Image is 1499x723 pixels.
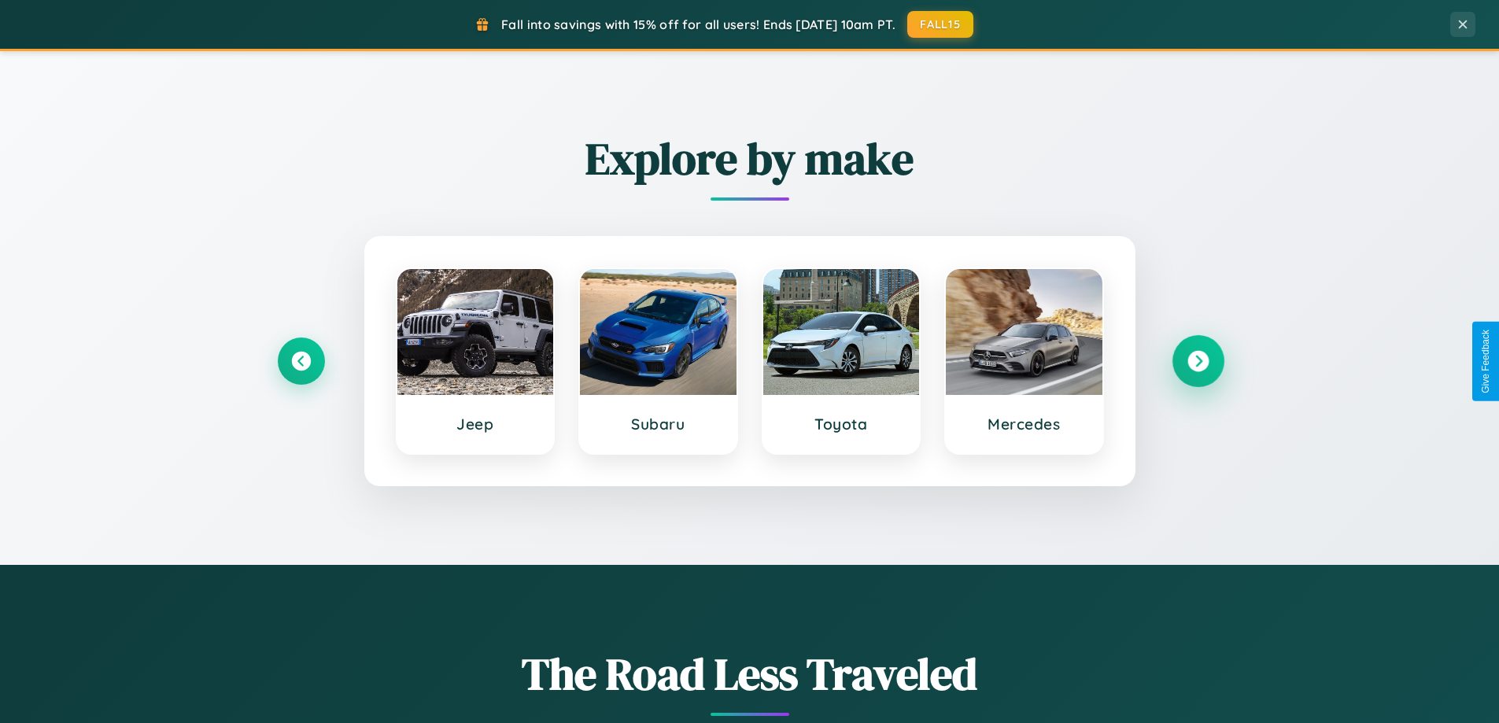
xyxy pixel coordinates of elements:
[596,415,721,433] h3: Subaru
[779,415,904,433] h3: Toyota
[413,415,538,433] h3: Jeep
[501,17,895,32] span: Fall into savings with 15% off for all users! Ends [DATE] 10am PT.
[907,11,973,38] button: FALL15
[1480,330,1491,393] div: Give Feedback
[278,644,1222,704] h1: The Road Less Traveled
[962,415,1087,433] h3: Mercedes
[278,128,1222,189] h2: Explore by make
